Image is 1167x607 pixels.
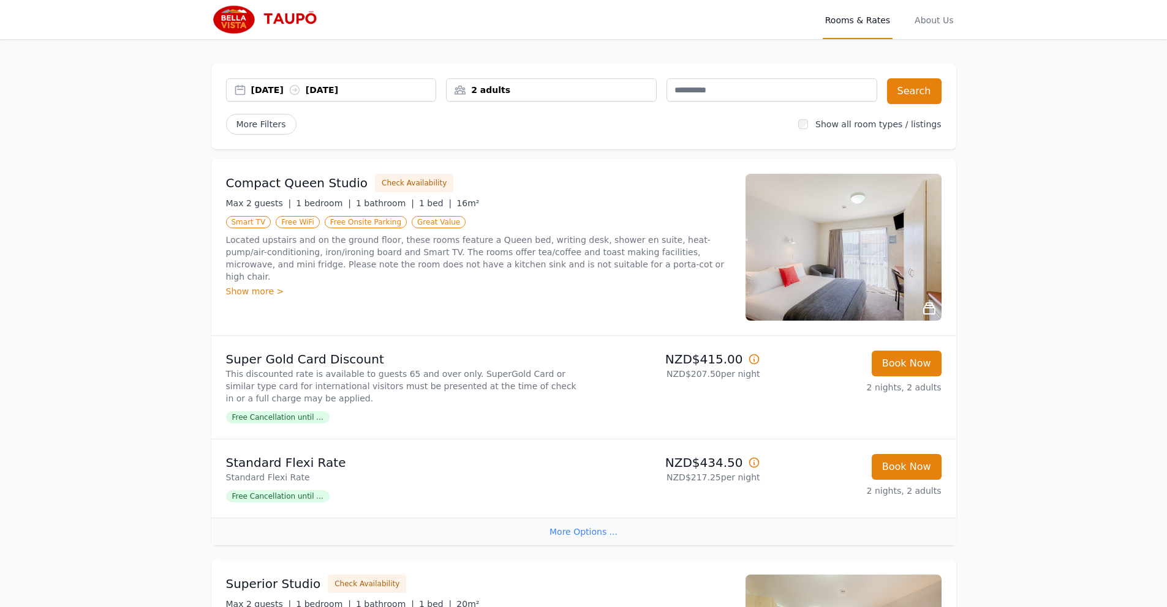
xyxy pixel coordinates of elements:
[328,575,406,593] button: Check Availability
[356,198,414,208] span: 1 bathroom |
[226,454,579,471] p: Standard Flexi Rate
[226,368,579,404] p: This discounted rate is available to guests 65 and over only. SuperGold Card or similar type card...
[872,351,942,376] button: Book Now
[419,198,451,208] span: 1 bed |
[325,216,407,228] span: Free Onsite Parking
[770,485,942,497] p: 2 nights, 2 adults
[226,198,292,208] span: Max 2 guests |
[276,216,320,228] span: Free WiFi
[872,454,942,480] button: Book Now
[226,216,271,228] span: Smart TV
[226,411,330,423] span: Free Cancellation until ...
[412,216,466,228] span: Great Value
[589,351,760,368] p: NZD$415.00
[589,454,760,471] p: NZD$434.50
[375,174,453,192] button: Check Availability
[447,84,656,96] div: 2 adults
[211,518,956,545] div: More Options ...
[770,381,942,393] p: 2 nights, 2 adults
[226,285,731,297] div: Show more >
[226,351,579,368] p: Super Gold Card Discount
[887,78,942,104] button: Search
[589,471,760,483] p: NZD$217.25 per night
[251,84,436,96] div: [DATE] [DATE]
[226,471,579,483] p: Standard Flexi Rate
[815,119,941,129] label: Show all room types / listings
[456,198,479,208] span: 16m²
[589,368,760,380] p: NZD$207.50 per night
[226,114,296,135] span: More Filters
[226,575,321,592] h3: Superior Studio
[226,490,330,502] span: Free Cancellation until ...
[211,5,329,34] img: Bella Vista Taupo
[226,234,731,283] p: Located upstairs and on the ground floor, these rooms feature a Queen bed, writing desk, shower e...
[226,174,368,192] h3: Compact Queen Studio
[296,198,351,208] span: 1 bedroom |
